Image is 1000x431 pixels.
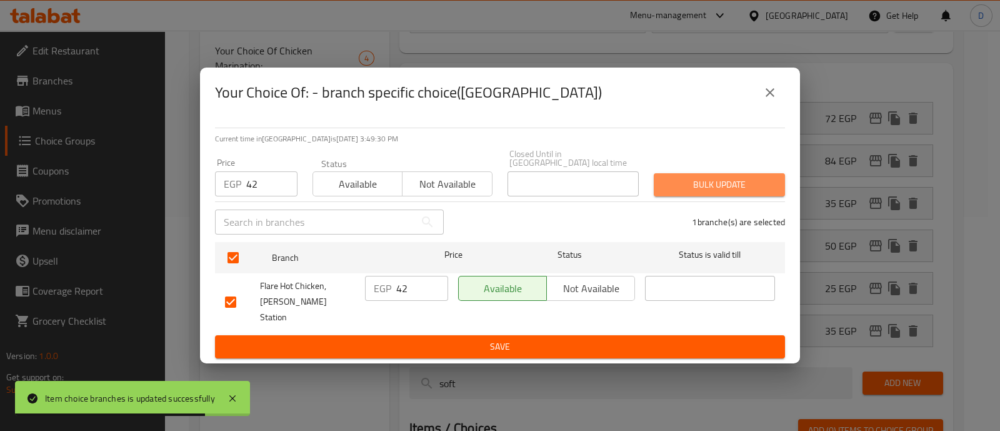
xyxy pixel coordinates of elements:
[396,276,448,301] input: Please enter price
[464,280,542,298] span: Available
[45,392,215,405] div: Item choice branches is updated successfully
[215,83,602,103] h2: Your Choice Of: - branch specific choice([GEOGRAPHIC_DATA])
[505,247,635,263] span: Status
[755,78,785,108] button: close
[215,210,415,235] input: Search in branches
[225,339,775,355] span: Save
[215,335,785,358] button: Save
[318,175,397,193] span: Available
[664,177,775,193] span: Bulk update
[407,175,487,193] span: Not available
[374,281,391,296] p: EGP
[458,276,547,301] button: Available
[552,280,630,298] span: Not available
[402,171,492,196] button: Not available
[215,133,785,145] p: Current time in [GEOGRAPHIC_DATA] is [DATE] 3:49:30 PM
[272,250,402,266] span: Branch
[412,247,495,263] span: Price
[654,173,785,196] button: Bulk update
[645,247,775,263] span: Status is valid till
[546,276,635,301] button: Not available
[692,216,785,228] p: 1 branche(s) are selected
[312,171,402,196] button: Available
[260,278,355,325] span: Flare Hot Chicken, [PERSON_NAME] Station
[224,176,241,191] p: EGP
[246,171,297,196] input: Please enter price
